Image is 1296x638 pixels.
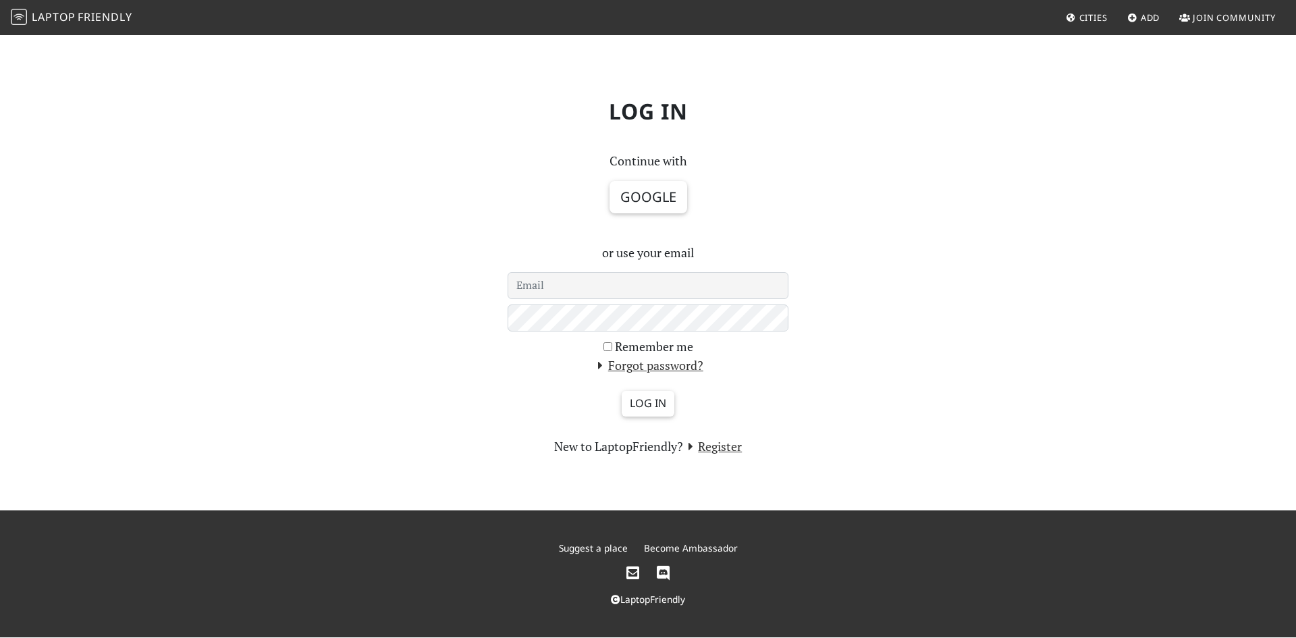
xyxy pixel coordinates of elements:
[508,151,788,171] p: Continue with
[78,9,132,24] span: Friendly
[683,438,742,454] a: Register
[1193,11,1276,24] span: Join Community
[202,88,1093,135] h1: Log in
[508,243,788,263] p: or use your email
[1122,5,1166,30] a: Add
[32,9,76,24] span: Laptop
[1174,5,1281,30] a: Join Community
[508,437,788,456] section: New to LaptopFriendly?
[559,541,628,554] a: Suggest a place
[1141,11,1160,24] span: Add
[615,337,693,356] label: Remember me
[622,391,674,417] input: Log in
[508,272,788,299] input: Email
[11,6,132,30] a: LaptopFriendly LaptopFriendly
[1079,11,1108,24] span: Cities
[1060,5,1113,30] a: Cities
[610,181,687,213] button: Google
[611,593,685,606] a: LaptopFriendly
[644,541,738,554] a: Become Ambassador
[11,9,27,25] img: LaptopFriendly
[593,357,703,373] a: Forgot password?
